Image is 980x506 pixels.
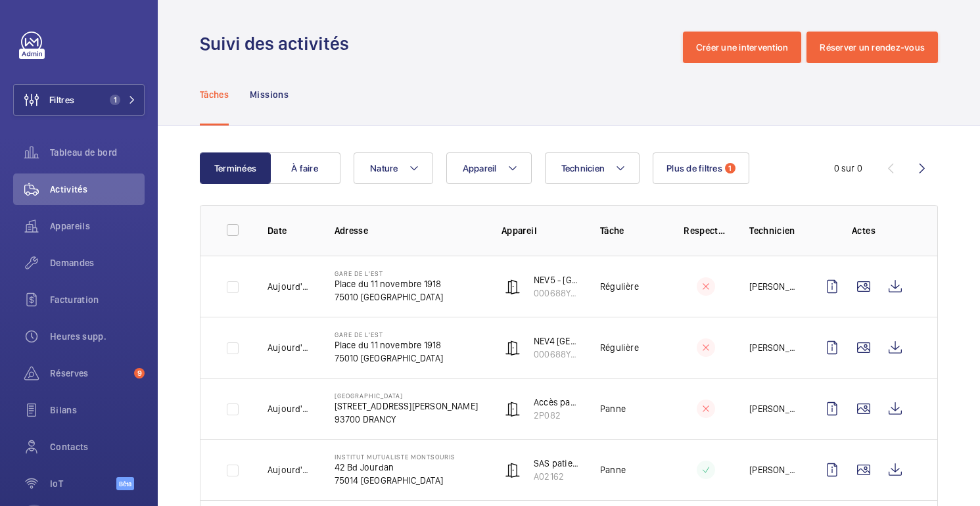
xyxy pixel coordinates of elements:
font: Appareil [502,225,537,236]
font: 75010 [GEOGRAPHIC_DATA] [335,292,443,302]
font: Gare de l'Est [335,331,383,338]
font: [PERSON_NAME] [749,465,815,475]
font: À faire [291,163,318,173]
font: Suivi des activités [200,32,349,55]
font: Plus de filtres [666,163,722,173]
font: IoT [50,478,63,489]
font: 000688Y-P-4-60-0-07 [534,288,624,298]
font: 000688Y-P-4-60-0-13 [534,349,623,359]
font: 75014 [GEOGRAPHIC_DATA] [335,475,443,486]
font: Appareil [463,163,497,173]
font: Tâche [600,225,624,236]
font: Créer une intervention [696,42,789,53]
font: NEV4 [GEOGRAPHIC_DATA] [534,336,639,346]
font: Activités [50,184,87,195]
font: NEV5 - [GEOGRAPHIC_DATA] [534,275,645,285]
img: automatic_door.svg [505,401,521,417]
font: Terminées [214,163,256,173]
font: Appareils [50,221,90,231]
font: Institut Mutualiste Montsouris [335,453,455,461]
font: 1 [728,164,732,173]
font: Aujourd'hui [268,403,316,414]
font: Place du 11 novembre 1918 [335,279,442,289]
button: Appareil [446,152,532,184]
font: [PERSON_NAME] [749,342,815,353]
font: Bilans [50,405,77,415]
button: Technicien [545,152,640,184]
img: automatic_door.svg [505,340,521,356]
button: Terminées [200,152,271,184]
font: Missions [250,89,289,100]
button: Plus de filtres1 [653,152,749,184]
font: 2P082 [534,410,561,421]
font: Facturation [50,294,99,305]
font: Filtres [49,95,74,105]
font: 0 sur 0 [834,163,862,173]
button: Nature [354,152,433,184]
font: Réserver un rendez-vous [820,42,925,53]
font: 75010 [GEOGRAPHIC_DATA] [335,353,443,363]
font: Régulière [600,281,639,292]
font: [PERSON_NAME] [749,403,815,414]
font: Nature [370,163,398,173]
font: Gare de l'Est [335,269,383,277]
font: Respecter le délai [684,225,759,236]
font: 1 [114,95,117,104]
font: [STREET_ADDRESS][PERSON_NAME] [335,401,478,411]
font: Place du 11 novembre 1918 [335,340,442,350]
font: Date [268,225,287,236]
font: Tâches [200,89,229,100]
font: 42 Bd Jourdan [335,462,394,472]
font: Technicien [561,163,605,173]
font: SAS patients Innova réveil - RECORD ESTA-R 20 - Coulissante vitrée 2 portes [534,458,841,469]
font: Panne [600,465,626,475]
font: Aujourd'hui [268,281,316,292]
font: Tableau de bord [50,147,117,158]
button: À faire [269,152,340,184]
font: A02162 [534,471,564,482]
font: Technicien [749,225,795,236]
font: Régulière [600,342,639,353]
font: [PERSON_NAME] [749,281,815,292]
font: [GEOGRAPHIC_DATA] [335,392,403,400]
font: Actes [852,225,875,236]
font: Demandes [50,258,95,268]
font: Aujourd'hui [268,342,316,353]
font: Heures supp. [50,331,106,342]
font: Bêta [119,480,131,488]
font: Adresse [335,225,368,236]
button: Créer une intervention [683,32,802,63]
font: Réserves [50,368,89,379]
button: Réserver un rendez-vous [806,32,938,63]
font: Aujourd'hui [268,465,316,475]
font: Panne [600,403,626,414]
button: Filtres1 [13,84,145,116]
img: automatic_door.svg [505,279,521,294]
font: Accès parvis via SPP Hall BV [534,397,648,407]
font: 93700 DRANCY [335,414,396,425]
font: Contacts [50,442,89,452]
img: automatic_door.svg [505,462,521,478]
font: 9 [137,369,142,378]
